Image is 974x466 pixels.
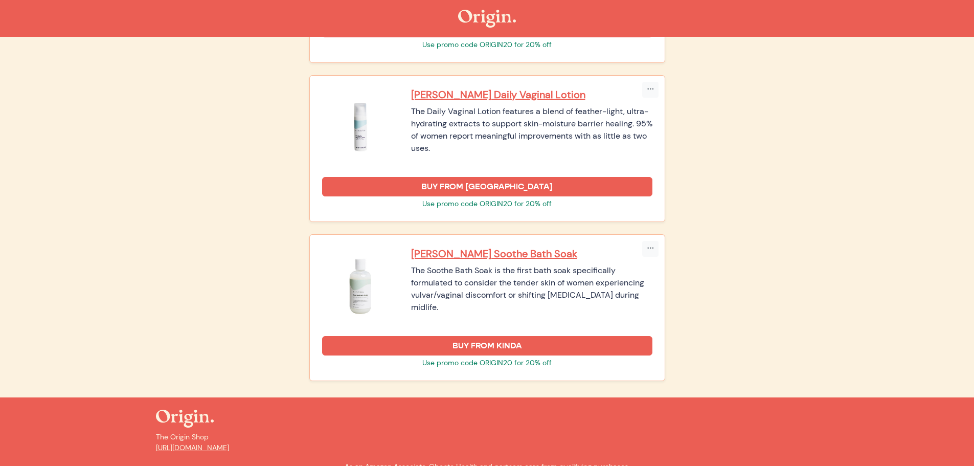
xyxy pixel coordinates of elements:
img: The Origin Shop [458,10,516,28]
img: Kindra Soothe Bath Soak [322,247,399,324]
p: Use promo code ORIGIN20 for 20% off [322,358,652,368]
p: The Origin Shop [156,432,819,453]
div: The Daily Vaginal Lotion features a blend of feather-light, ultra-hydrating extracts to support s... [411,105,652,154]
a: [URL][DOMAIN_NAME] [156,443,229,452]
a: BUY FROM [GEOGRAPHIC_DATA] [322,177,652,196]
a: [PERSON_NAME] Daily Vaginal Lotion [411,88,652,101]
p: Use promo code ORIGIN20 for 20% off [322,198,652,209]
a: BUY FROM KINDA [322,336,652,356]
p: Use promo code ORIGIN20 for 20% off [322,39,652,50]
a: [PERSON_NAME] Soothe Bath Soak [411,247,652,260]
img: Kindra Daily Vaginal Lotion [322,88,399,165]
img: The Origin Shop [156,410,214,428]
div: The Soothe Bath Soak is the first bath soak specifically formulated to consider the tender skin o... [411,264,652,314]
